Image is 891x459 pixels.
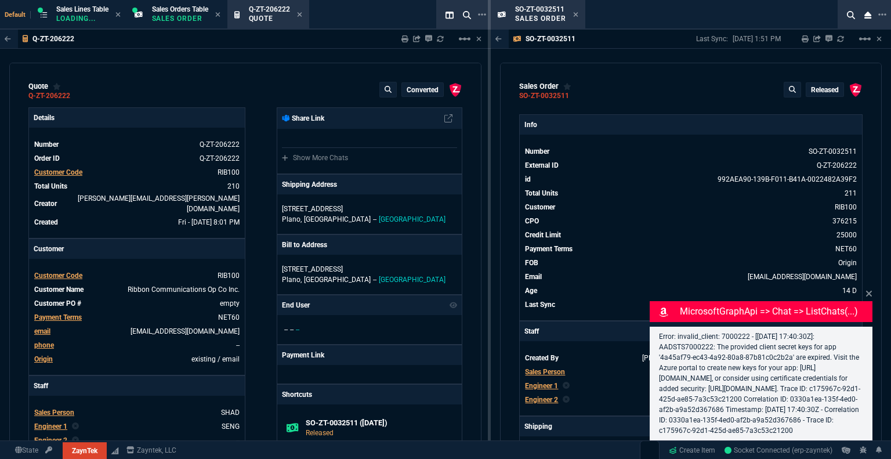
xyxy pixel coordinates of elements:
p: Quote [249,14,290,23]
p: Error: invalid_client: 7000222 - [[DATE] 17:40:30Z]: AADSTS7000222: The provided client secret ke... [659,331,863,436]
p: Q-ZT-206222 [32,34,74,44]
span: id [525,175,531,183]
p: Released [306,428,453,438]
a: Show More Chats [282,154,348,162]
p: converted [407,85,439,95]
tr: undefined [34,270,240,281]
p: Staff [29,376,245,396]
a: 376215 [832,217,857,225]
p: End User [282,300,310,310]
span: Total Units [34,182,67,190]
span: phone [34,341,54,349]
a: Create Item [664,442,720,459]
nx-icon: Search [842,8,860,22]
span: Sales Person [525,368,565,376]
span: -- [290,326,294,334]
span: Created [34,218,58,226]
tr: undefined [524,243,857,255]
span: FOB [525,259,538,267]
span: Plano, [282,276,302,284]
tr: See Marketplace Order [524,160,857,171]
a: empty [220,299,240,308]
span: accounts.payable@rbbn.com [748,273,857,281]
tr: undefined [524,352,857,364]
nx-icon: Close Tab [115,10,121,20]
span: existing / email [191,355,240,363]
p: MicrosoftGraphApi => chat => listChats(...) [680,305,870,319]
tr: undefined [34,284,240,295]
span: Socket Connected (erp-zayntek) [725,446,832,454]
div: Add to Watchlist [53,82,61,91]
a: Hide Workbench [876,34,882,44]
p: [DATE] 1:51 PM [733,34,781,44]
tr: undefined [34,435,240,446]
span: Engineer 1 [525,382,558,390]
nx-icon: Close Tab [573,10,578,20]
p: Staff [520,321,862,341]
span: Created By [525,354,559,362]
tr: undefined [524,257,857,269]
nx-icon: Close Workbench [860,8,876,22]
tr: undefined [34,167,240,178]
div: Q-ZT-206222 [28,95,70,97]
span: [GEOGRAPHIC_DATA] [379,215,445,223]
tr: undefined [524,229,857,241]
nx-icon: Back to Table [5,35,11,43]
span: Q-ZT-206222 [249,5,290,13]
span: 25000 [836,231,857,239]
a: SENG [222,422,240,431]
p: [STREET_ADDRESS] [282,204,457,214]
a: NET60 [218,313,240,321]
p: Payment Link [282,350,324,360]
a: Ribbon Communications Op Co Inc. [128,285,240,294]
span: SO-ZT-0032511 [515,5,564,13]
span: Order ID [34,154,60,162]
a: msbcCompanyName [123,445,180,456]
p: Sales Order [152,14,208,23]
div: Add to Watchlist [563,82,571,91]
span: Sales Person [34,409,74,417]
tr: SENG [34,421,240,432]
nx-icon: Show/Hide End User to Customer [450,300,458,310]
tr: undefined [34,180,240,192]
tr: See Marketplace Order [524,146,857,157]
tr: undefined [34,353,240,365]
tr: accounts.payable@rbbn.com [34,326,240,337]
nx-icon: Split Panels [441,8,458,22]
tr: undefined [524,201,857,213]
tr: 9/25/25 => 7:00 PM [524,285,857,297]
a: RIB100 [218,168,240,176]
nx-icon: Open New Tab [878,9,886,20]
span: Customer Name [34,285,84,294]
span: Engineer 2 [34,436,67,444]
nx-icon: Clear selected rep [563,381,570,391]
nx-icon: Open New Tab [478,9,486,20]
a: -- [236,436,240,444]
tr: undefined [524,366,857,378]
tr: accounts.payable@rbbn.com [524,271,857,283]
p: Last Sync: [696,34,733,44]
span: -- [284,326,288,334]
p: Customer [29,239,245,259]
span: Engineer 1 [34,422,67,431]
tr: undefined [524,215,857,227]
span: Number [525,147,549,156]
a: Origin [34,355,53,363]
a: fV4W7_-j3Uq-xl3sAACg [725,445,832,456]
tr: undefined [34,407,240,418]
div: sales order [519,82,571,91]
span: Origin [838,259,857,267]
a: Global State [12,445,42,456]
span: External ID [525,161,559,169]
a: See Marketplace Order [200,154,240,162]
span: 211 [845,189,857,197]
p: [STREET_ADDRESS] [282,264,457,274]
span: Last Sync [525,301,555,309]
p: Share Link [282,113,324,124]
nx-icon: Close Tab [215,10,220,20]
p: Info [520,115,862,135]
span: STEVEN.HUANG@FORNIDA.COM [642,354,857,362]
nx-icon: Search [458,8,476,22]
span: See Marketplace Order [718,175,857,183]
span: email [34,327,50,335]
